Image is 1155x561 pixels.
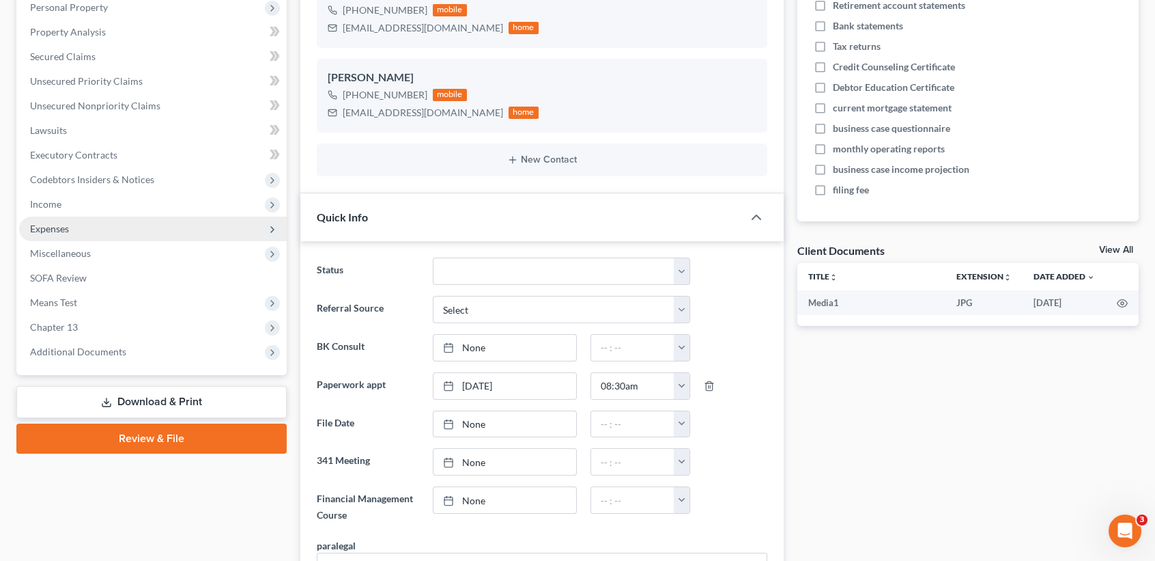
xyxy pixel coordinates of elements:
a: Download & Print [16,386,287,418]
input: -- : -- [591,449,674,475]
span: SOFA Review [30,272,87,284]
div: home [509,107,539,119]
a: Unsecured Priority Claims [19,69,287,94]
i: expand_more [1087,273,1095,282]
div: [EMAIL_ADDRESS][DOMAIN_NAME] [343,106,503,120]
a: None [433,487,576,513]
a: Executory Contracts [19,143,287,167]
a: Secured Claims [19,44,287,69]
span: Tax returns [833,40,881,53]
a: [DATE] [433,373,576,399]
a: None [433,449,576,475]
a: SOFA Review [19,266,287,290]
iframe: Intercom live chat [1109,515,1141,547]
span: Means Test [30,297,77,308]
span: Executory Contracts [30,149,117,161]
td: [DATE] [1023,290,1106,315]
td: JPG [945,290,1023,315]
span: Chapter 13 [30,321,78,333]
span: business case questionnaire [833,122,950,135]
a: Titleunfold_more [808,271,838,282]
div: mobile [433,89,467,101]
label: Referral Source [310,296,426,323]
span: Income [30,198,61,210]
span: Expenses [30,223,69,234]
label: 341 Meeting [310,448,426,476]
a: Review & File [16,424,287,454]
td: Media1 [797,290,945,315]
a: Unsecured Nonpriority Claims [19,94,287,118]
span: Personal Property [30,1,108,13]
span: Unsecured Nonpriority Claims [30,100,160,111]
span: Credit Counseling Certificate [833,60,955,74]
div: Client Documents [797,243,885,258]
input: -- : -- [591,335,674,361]
label: Paperwork appt [310,372,426,400]
div: [EMAIL_ADDRESS][DOMAIN_NAME] [343,21,503,35]
div: [PERSON_NAME] [328,70,756,86]
span: Additional Documents [30,346,126,357]
input: -- : -- [591,411,674,437]
span: Property Analysis [30,26,106,38]
a: Extensionunfold_more [956,271,1012,282]
a: None [433,335,576,361]
div: home [509,22,539,34]
label: Status [310,258,426,285]
div: [PHONE_NUMBER] [343,3,427,17]
span: Debtor Education Certificate [833,81,954,94]
span: Miscellaneous [30,247,91,259]
div: [PHONE_NUMBER] [343,88,427,102]
span: Lawsuits [30,124,67,136]
input: -- : -- [591,373,674,399]
span: Quick Info [317,210,368,223]
a: View All [1099,245,1133,255]
div: paralegal [317,538,356,553]
span: monthly operating reports [833,142,945,156]
button: New Contact [328,154,756,165]
label: BK Consult [310,334,426,361]
i: unfold_more [829,273,838,282]
span: current mortgage statement [833,101,952,115]
span: Bank statements [833,19,903,33]
span: Codebtors Insiders & Notices [30,174,154,185]
span: Secured Claims [30,51,96,62]
i: unfold_more [1003,273,1012,282]
a: Lawsuits [19,118,287,143]
span: 3 [1137,515,1147,525]
a: None [433,411,576,437]
span: business case income projection [833,163,969,176]
input: -- : -- [591,487,674,513]
a: Date Added expand_more [1033,271,1095,282]
a: Property Analysis [19,20,287,44]
span: filing fee [833,183,869,197]
label: File Date [310,411,426,438]
div: mobile [433,4,467,16]
label: Financial Management Course [310,487,426,528]
span: Unsecured Priority Claims [30,75,143,87]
